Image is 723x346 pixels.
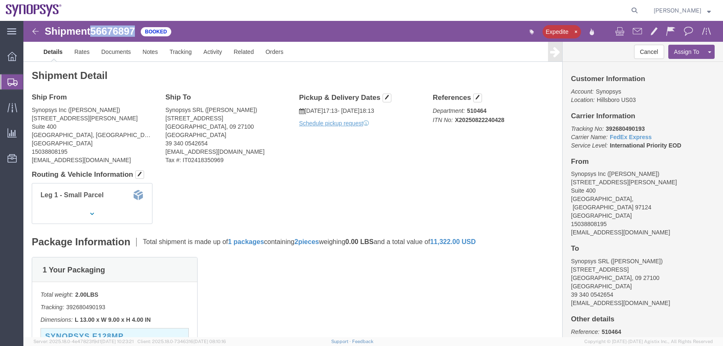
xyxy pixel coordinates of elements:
a: Feedback [352,339,373,344]
span: Client: 2025.18.0-7346316 [137,339,226,344]
button: [PERSON_NAME] [653,5,711,15]
span: Eric Beilstein [654,6,701,15]
iframe: FS Legacy Container [23,21,723,337]
span: Server: 2025.18.0-4e47823f9d1 [33,339,134,344]
img: logo [6,4,62,17]
span: [DATE] 10:23:21 [101,339,134,344]
a: Support [331,339,352,344]
span: Copyright © [DATE]-[DATE] Agistix Inc., All Rights Reserved [584,338,713,345]
span: [DATE] 08:10:16 [193,339,226,344]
